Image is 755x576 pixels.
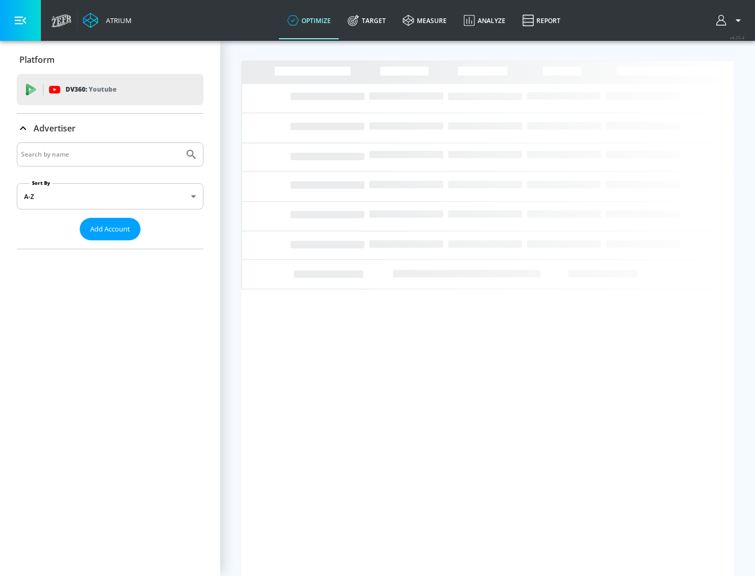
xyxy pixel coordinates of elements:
a: Target [339,2,394,39]
div: Platform [17,45,203,74]
p: DV360: [66,84,116,95]
div: Advertiser [17,142,203,249]
a: Atrium [83,13,132,28]
input: Search by name [21,148,180,161]
div: Atrium [102,16,132,25]
span: Add Account [90,223,130,235]
nav: list of Advertiser [17,240,203,249]
span: v 4.25.4 [730,35,745,40]
p: Platform [19,54,55,65]
a: measure [394,2,455,39]
div: A-Z [17,183,203,209]
div: Advertiser [17,114,203,143]
div: DV360: Youtube [17,74,203,105]
a: Analyze [455,2,514,39]
p: Youtube [89,84,116,95]
a: optimize [279,2,339,39]
a: Report [514,2,569,39]
button: Add Account [80,218,141,240]
p: Advertiser [34,123,75,134]
label: Sort By [30,180,52,186]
